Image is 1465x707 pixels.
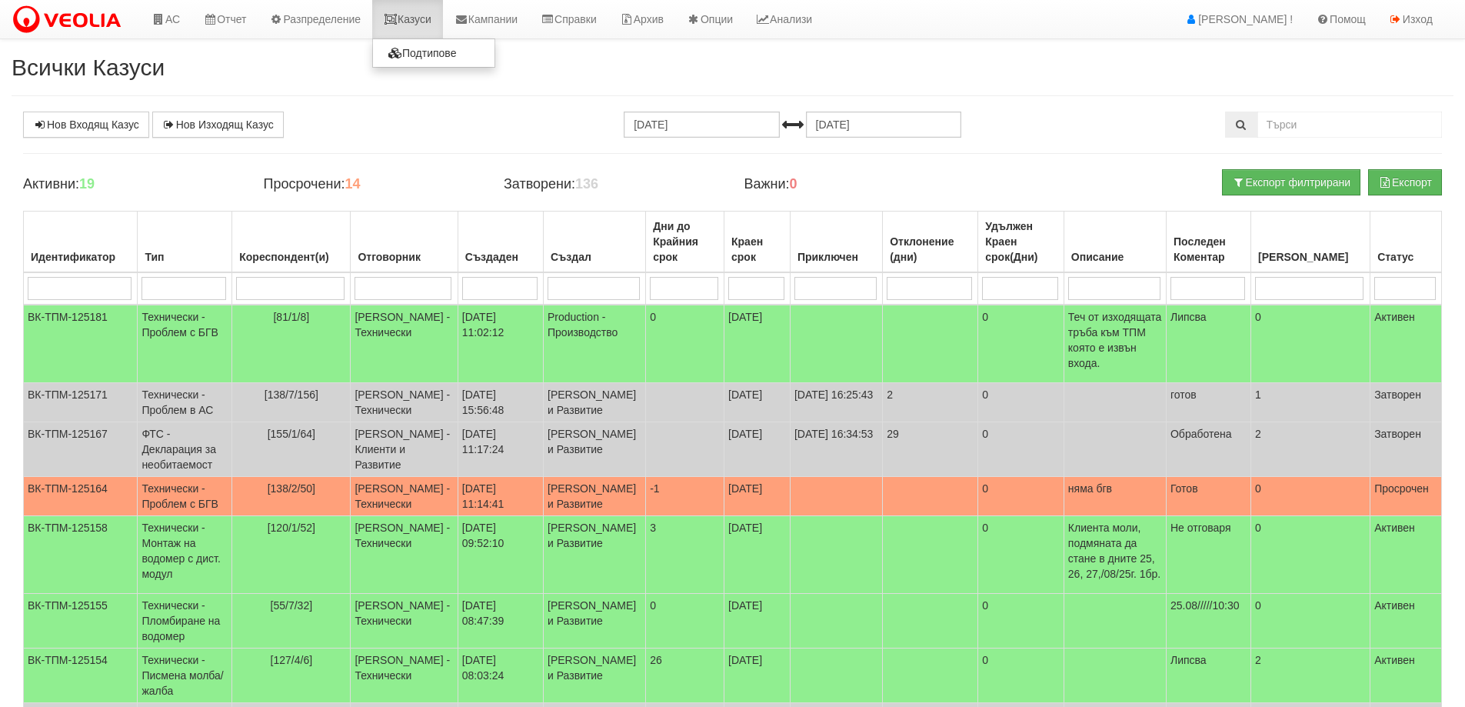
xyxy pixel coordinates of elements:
[544,594,646,649] td: [PERSON_NAME] и Развитие
[1251,422,1370,477] td: 2
[982,215,1060,268] div: Удължен Краен срок(Дни)
[1064,212,1166,273] th: Описание: No sort applied, activate to apply an ascending sort
[1370,649,1442,703] td: Активен
[138,516,232,594] td: Технически - Монтаж на водомер с дист. модул
[978,383,1064,422] td: 0
[724,594,791,649] td: [DATE]
[138,477,232,516] td: Технически - Проблем с БГВ
[650,311,656,323] span: 0
[24,477,138,516] td: ВК-ТПМ-125164
[351,422,458,477] td: [PERSON_NAME] - Клиенти и Развитие
[24,422,138,477] td: ВК-ТПМ-125167
[883,422,978,477] td: 29
[24,649,138,703] td: ВК-ТПМ-125154
[345,176,360,192] b: 14
[232,212,351,273] th: Кореспондент(и): No sort applied, activate to apply an ascending sort
[458,649,543,703] td: [DATE] 08:03:24
[650,482,659,495] span: -1
[1251,649,1370,703] td: 2
[790,383,882,422] td: [DATE] 16:25:43
[1170,428,1232,440] span: Обработена
[1166,212,1250,273] th: Последен Коментар: No sort applied, activate to apply an ascending sort
[1251,516,1370,594] td: 0
[138,305,232,383] td: Технически - Проблем с БГВ
[1068,309,1162,371] p: Теч от изходящата тръба към ТПМ която е извън входа.
[351,649,458,703] td: [PERSON_NAME] - Технически
[1370,422,1442,477] td: Затворен
[351,516,458,594] td: [PERSON_NAME] - Технически
[351,305,458,383] td: [PERSON_NAME] - Технически
[1068,481,1162,496] p: няма бгв
[1251,594,1370,649] td: 0
[790,422,882,477] td: [DATE] 16:34:53
[458,305,543,383] td: [DATE] 11:02:12
[138,383,232,422] td: Технически - Проблем в АС
[504,177,721,192] h4: Затворени:
[1370,516,1442,594] td: Активен
[138,649,232,703] td: Технически - Писмена молба/жалба
[544,477,646,516] td: [PERSON_NAME] и Развитие
[883,383,978,422] td: 2
[978,516,1064,594] td: 0
[263,177,480,192] h4: Просрочени:
[1170,482,1198,495] span: Готов
[650,599,656,612] span: 0
[794,246,878,268] div: Приключен
[575,176,598,192] b: 136
[978,649,1064,703] td: 0
[1068,520,1162,582] p: Клиента моли, подмяната да стане в дните 25, 26, 27,/08/25г. 1бр.
[28,246,133,268] div: Идентификатор
[978,212,1064,273] th: Удължен Краен срок(Дни): No sort applied, activate to apply an ascending sort
[1170,522,1231,534] span: Не отговаря
[1222,169,1360,195] button: Експорт филтрирани
[236,246,346,268] div: Кореспондент(и)
[650,654,662,666] span: 26
[271,599,313,612] span: [55/7/32]
[646,212,724,273] th: Дни до Крайния срок: No sort applied, activate to apply an ascending sort
[724,383,791,422] td: [DATE]
[724,305,791,383] td: [DATE]
[544,516,646,594] td: [PERSON_NAME] и Развитие
[268,522,315,534] span: [120/1/52]
[458,212,543,273] th: Създаден: No sort applied, activate to apply an ascending sort
[978,305,1064,383] td: 0
[138,422,232,477] td: ФТС - Декларация за необитаемост
[458,383,543,422] td: [DATE] 15:56:48
[79,176,95,192] b: 19
[458,477,543,516] td: [DATE] 11:14:41
[24,594,138,649] td: ВК-ТПМ-125155
[265,389,318,401] span: [138/7/156]
[12,4,128,36] img: VeoliaLogo.png
[724,477,791,516] td: [DATE]
[268,482,315,495] span: [138/2/50]
[744,177,961,192] h4: Важни:
[24,305,138,383] td: ВК-ТПМ-125181
[1368,169,1442,195] button: Експорт
[1170,231,1247,268] div: Последен Коментар
[544,649,646,703] td: [PERSON_NAME] и Развитие
[790,176,797,192] b: 0
[978,594,1064,649] td: 0
[23,177,240,192] h4: Активни:
[544,212,646,273] th: Създал: No sort applied, activate to apply an ascending sort
[268,428,315,440] span: [155/1/64]
[1257,112,1442,138] input: Търсене по Идентификатор, Бл/Вх/Ап, Тип, Описание, Моб. Номер, Имейл, Файл, Коментар,
[12,55,1453,80] h2: Всички Казуси
[1251,477,1370,516] td: 0
[142,246,228,268] div: Тип
[273,311,309,323] span: [81/1/8]
[458,422,543,477] td: [DATE] 11:17:24
[1170,389,1197,401] span: готов
[728,231,786,268] div: Краен срок
[887,231,974,268] div: Отклонение (дни)
[1255,246,1366,268] div: [PERSON_NAME]
[458,516,543,594] td: [DATE] 09:52:10
[544,422,646,477] td: [PERSON_NAME] и Развитие
[373,43,494,63] a: Подтипове
[23,112,149,138] a: Нов Входящ Казус
[978,422,1064,477] td: 0
[883,212,978,273] th: Отклонение (дни): No sort applied, activate to apply an ascending sort
[1370,305,1442,383] td: Активен
[724,422,791,477] td: [DATE]
[351,477,458,516] td: [PERSON_NAME] - Технически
